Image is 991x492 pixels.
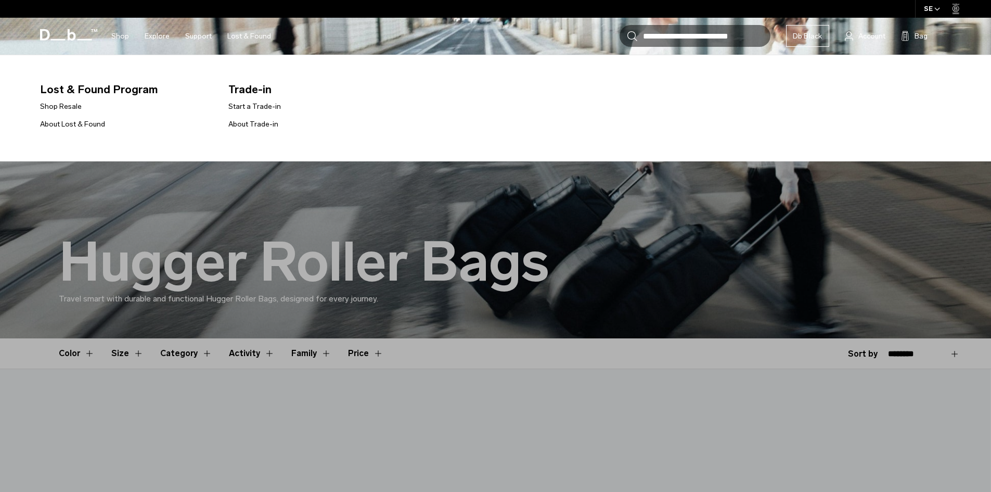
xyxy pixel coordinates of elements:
a: Start a Trade-in [228,101,281,112]
button: Bag [901,30,928,42]
a: Support [185,18,212,55]
a: About Lost & Found [40,119,105,130]
span: Trade-in [228,81,401,98]
span: Account [858,31,885,42]
span: Lost & Found Program [40,81,212,98]
a: Account [845,30,885,42]
nav: Main Navigation [104,18,279,55]
a: About Trade-in [228,119,278,130]
a: Explore [145,18,170,55]
a: Lost & Found [227,18,271,55]
span: Bag [915,31,928,42]
a: Db Black [786,25,829,47]
a: Shop [111,18,129,55]
a: Shop Resale [40,101,82,112]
